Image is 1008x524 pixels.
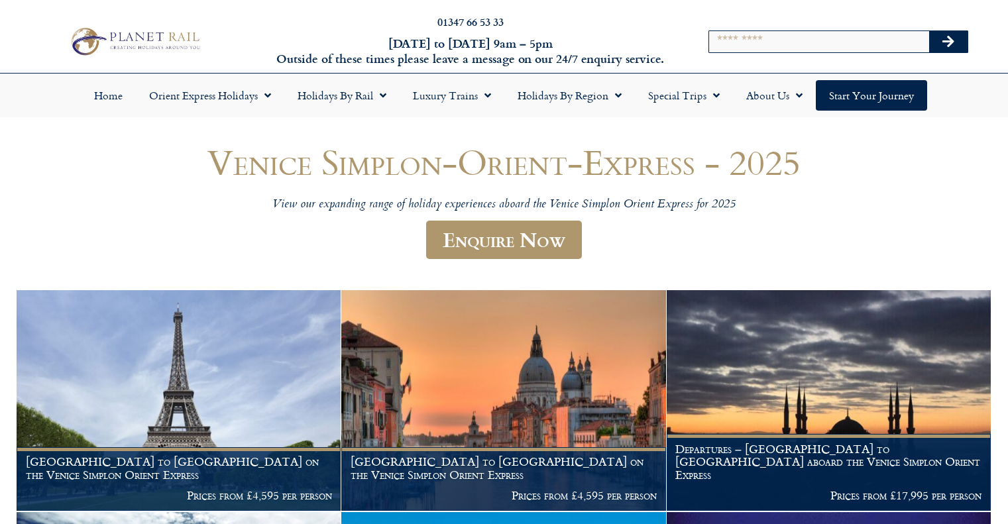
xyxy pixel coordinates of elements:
[66,25,203,58] img: Planet Rail Train Holidays Logo
[675,443,981,482] h1: Departures – [GEOGRAPHIC_DATA] to [GEOGRAPHIC_DATA] aboard the Venice Simplon Orient Express
[81,80,136,111] a: Home
[351,455,657,481] h1: [GEOGRAPHIC_DATA] to [GEOGRAPHIC_DATA] on the Venice Simplon Orient Express
[7,80,1001,111] nav: Menu
[351,489,657,502] p: Prices from £4,595 per person
[341,290,665,511] img: Orient Express Special Venice compressed
[26,455,332,481] h1: [GEOGRAPHIC_DATA] to [GEOGRAPHIC_DATA] on the Venice Simplon Orient Express
[284,80,400,111] a: Holidays by Rail
[107,142,902,182] h1: Venice Simplon-Orient-Express - 2025
[107,197,902,213] p: View our expanding range of holiday experiences aboard the Venice Simplon Orient Express for 2025
[26,489,332,502] p: Prices from £4,595 per person
[400,80,504,111] a: Luxury Trains
[733,80,816,111] a: About Us
[816,80,927,111] a: Start your Journey
[17,290,341,511] a: [GEOGRAPHIC_DATA] to [GEOGRAPHIC_DATA] on the Venice Simplon Orient Express Prices from £4,595 pe...
[272,36,669,67] h6: [DATE] to [DATE] 9am – 5pm Outside of these times please leave a message on our 24/7 enquiry serv...
[426,221,582,260] a: Enquire Now
[504,80,635,111] a: Holidays by Region
[437,14,504,29] a: 01347 66 53 33
[136,80,284,111] a: Orient Express Holidays
[341,290,666,511] a: [GEOGRAPHIC_DATA] to [GEOGRAPHIC_DATA] on the Venice Simplon Orient Express Prices from £4,595 pe...
[675,489,981,502] p: Prices from £17,995 per person
[929,31,968,52] button: Search
[635,80,733,111] a: Special Trips
[667,290,991,511] a: Departures – [GEOGRAPHIC_DATA] to [GEOGRAPHIC_DATA] aboard the Venice Simplon Orient Express Pric...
